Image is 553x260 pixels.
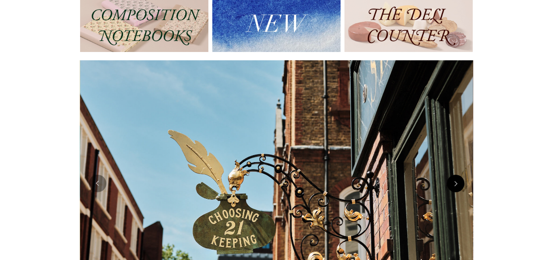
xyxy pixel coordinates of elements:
[447,175,465,192] button: Next
[89,175,106,192] button: Previous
